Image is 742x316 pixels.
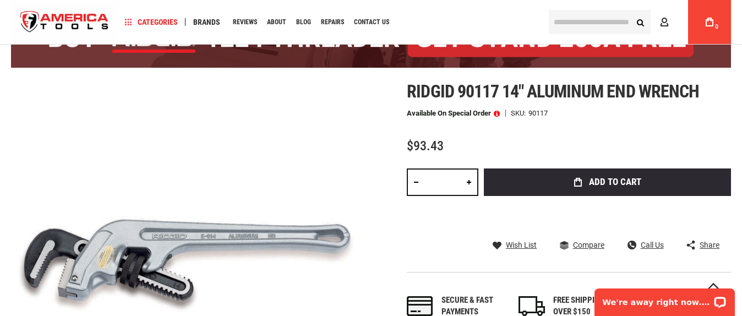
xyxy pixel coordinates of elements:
a: Compare [560,240,604,250]
span: Categories [125,18,178,26]
span: Share [700,241,719,249]
span: Call Us [641,241,664,249]
span: Contact Us [354,19,389,25]
a: Brands [188,15,225,30]
button: Add to Cart [484,168,731,196]
img: shipping [519,296,545,316]
strong: SKU [511,110,528,117]
a: Categories [120,15,183,30]
span: Repairs [321,19,344,25]
a: Repairs [316,15,349,30]
span: Reviews [233,19,257,25]
a: store logo [11,2,118,43]
p: Available on Special Order [407,110,500,117]
iframe: LiveChat chat widget [587,281,742,316]
span: $93.43 [407,138,444,154]
span: Compare [573,241,604,249]
a: Wish List [493,240,537,250]
span: Brands [193,18,220,26]
img: America Tools [11,2,118,43]
a: About [262,15,291,30]
span: 0 [715,24,718,30]
a: Reviews [228,15,262,30]
span: Add to Cart [589,177,641,187]
button: Search [630,12,651,32]
span: Blog [296,19,311,25]
span: Ridgid 90117 14" aluminum end wrench [407,81,699,102]
span: Wish List [506,241,537,249]
a: Contact Us [349,15,394,30]
a: Call Us [628,240,664,250]
a: Blog [291,15,316,30]
iframe: Secure express checkout frame [482,199,733,231]
img: payments [407,296,433,316]
span: About [267,19,286,25]
div: 90117 [528,110,548,117]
